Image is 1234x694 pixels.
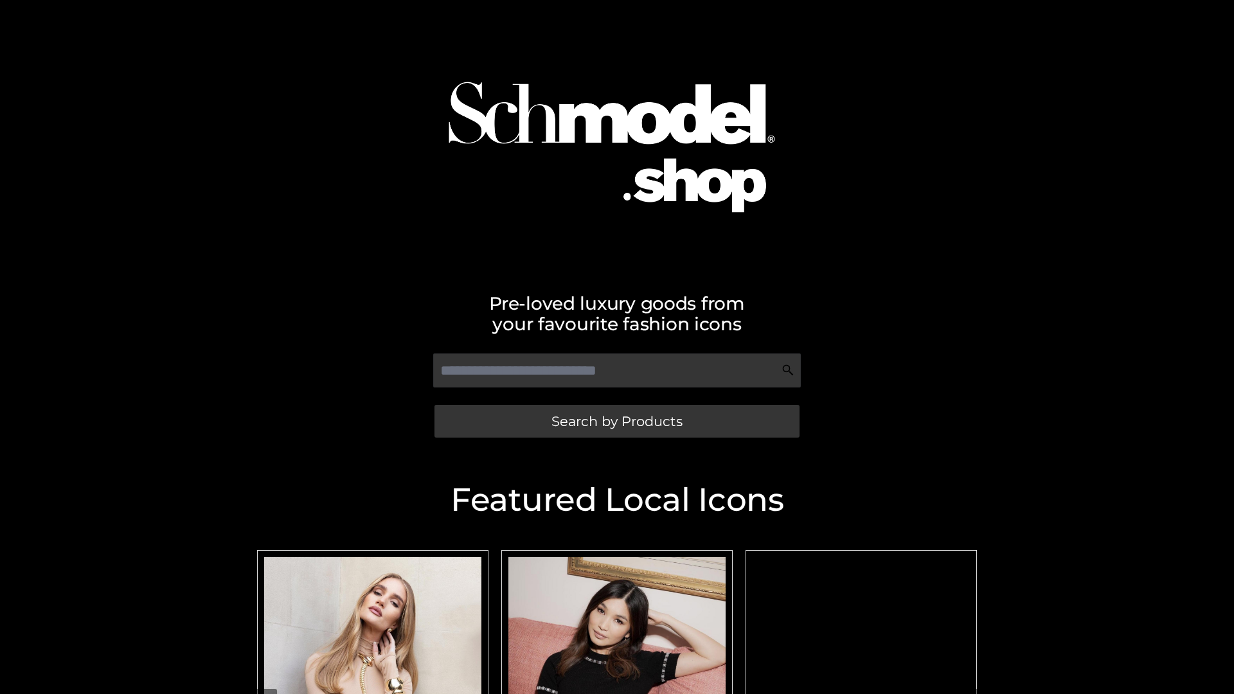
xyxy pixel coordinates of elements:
[251,484,983,516] h2: Featured Local Icons​
[551,414,683,428] span: Search by Products
[782,364,794,377] img: Search Icon
[434,405,800,438] a: Search by Products
[251,293,983,334] h2: Pre-loved luxury goods from your favourite fashion icons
